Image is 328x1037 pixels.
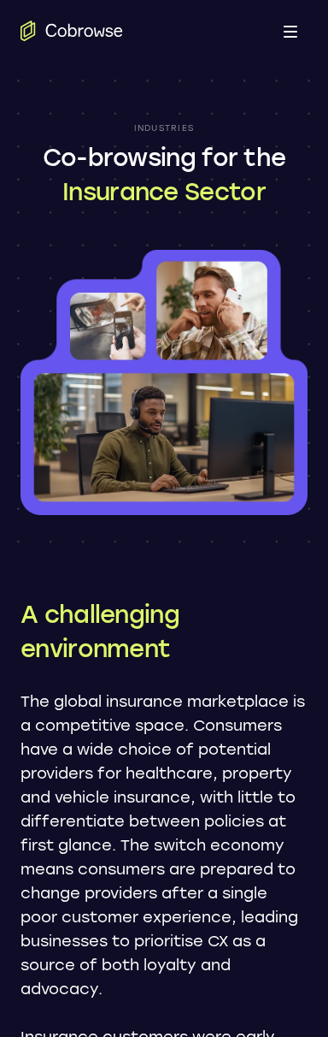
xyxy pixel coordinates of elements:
[20,250,307,515] img: Co-browsing for the Insurance Sector
[134,123,195,133] p: Industries
[43,140,286,209] h1: Co-browsing for the
[20,597,307,666] h2: A challenging environment
[20,21,123,41] a: Go to the home page
[20,690,307,1001] p: The global insurance marketplace is a competitive space. Consumers have a wide choice of potentia...
[43,175,286,209] span: Insurance Sector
